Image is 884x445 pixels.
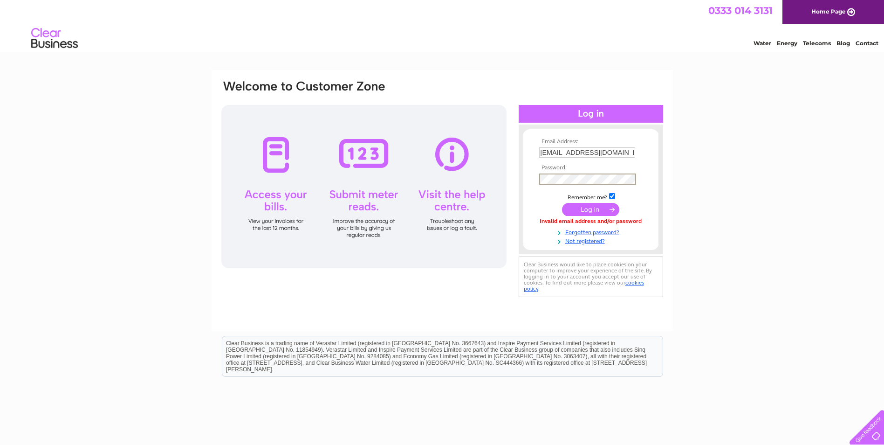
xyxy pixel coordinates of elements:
td: Remember me? [537,192,645,201]
a: Forgotten password? [539,227,645,236]
a: 0333 014 3131 [708,5,773,16]
img: logo.png [31,24,78,53]
th: Email Address: [537,139,645,145]
a: Energy [777,40,797,47]
th: Password: [537,165,645,171]
a: Telecoms [803,40,831,47]
a: Not registered? [539,236,645,245]
a: Contact [856,40,878,47]
input: Submit [562,203,619,216]
div: Clear Business would like to place cookies on your computer to improve your experience of the sit... [519,257,663,297]
a: Water [754,40,771,47]
a: cookies policy [524,279,644,292]
div: Clear Business is a trading name of Verastar Limited (registered in [GEOGRAPHIC_DATA] No. 3667643... [222,5,663,45]
a: Blog [836,40,850,47]
div: Invalid email address and/or password [539,218,643,225]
